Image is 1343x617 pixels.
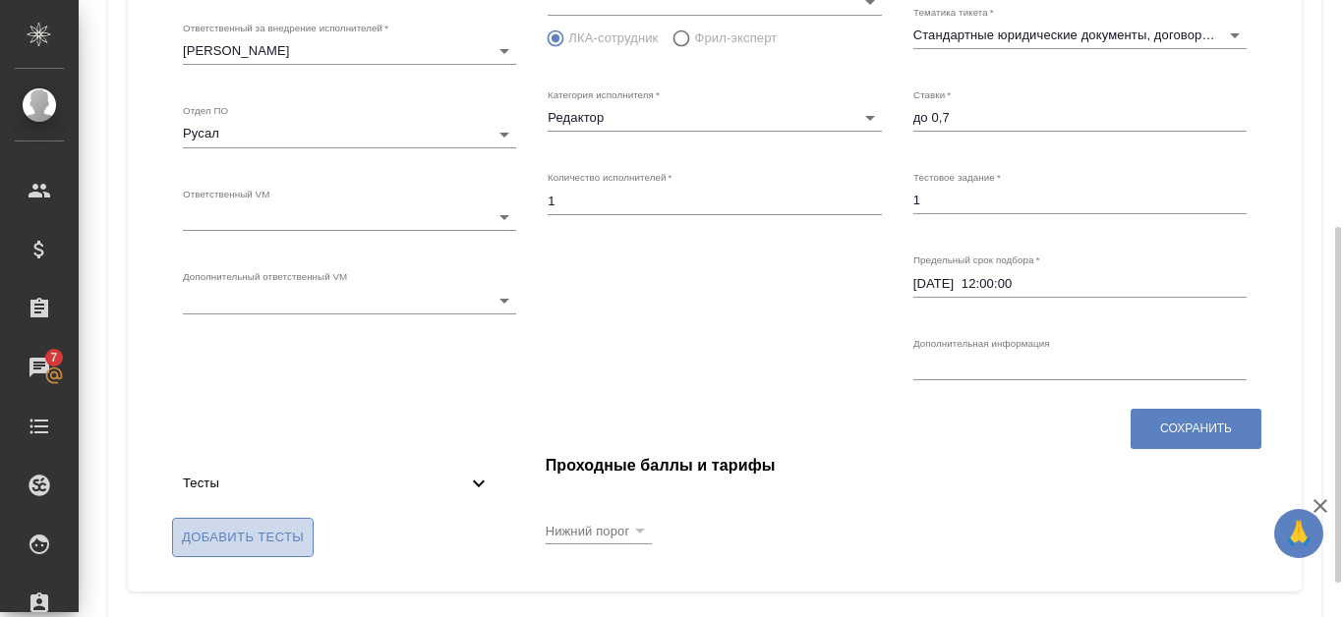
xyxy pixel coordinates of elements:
label: Тестовое задание [913,173,1001,183]
label: Предельный срок подбора [913,255,1040,265]
span: Добавить тесты [182,527,304,549]
span: ЛКА-сотрудник [568,28,658,48]
label: Добавить тесты [172,518,314,557]
span: Фрил-эксперт [694,28,777,48]
label: Ответственный за внедрение исполнителей [183,24,388,33]
span: Сохранить [1160,421,1232,437]
label: Дополнительный ответственный VM [183,272,347,282]
label: Дополнительная информация [913,338,1050,348]
div: [PERSON_NAME] [183,37,516,65]
button: 🙏 [1274,509,1323,558]
label: Отдел ПО [183,106,228,116]
span: 🙏 [1282,513,1315,554]
button: Сохранить [1131,409,1261,449]
div: Русал [183,120,516,147]
h4: Проходные баллы и тарифы [546,454,1262,477]
span: 7 [38,348,69,367]
div: Редактор [548,104,881,132]
div: Стандартные юридические документы, договоры, уставы [913,22,1247,49]
label: Категория исполнителя [548,90,660,100]
textarea: 1 [913,193,1247,207]
label: Тематика тикета [913,7,994,17]
span: Тесты [183,474,467,493]
label: Ставки [913,90,951,100]
label: Количество исполнителей [548,173,671,183]
div: Тесты [167,462,506,505]
label: Ответственный VM [183,189,269,198]
a: 7 [5,343,74,392]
